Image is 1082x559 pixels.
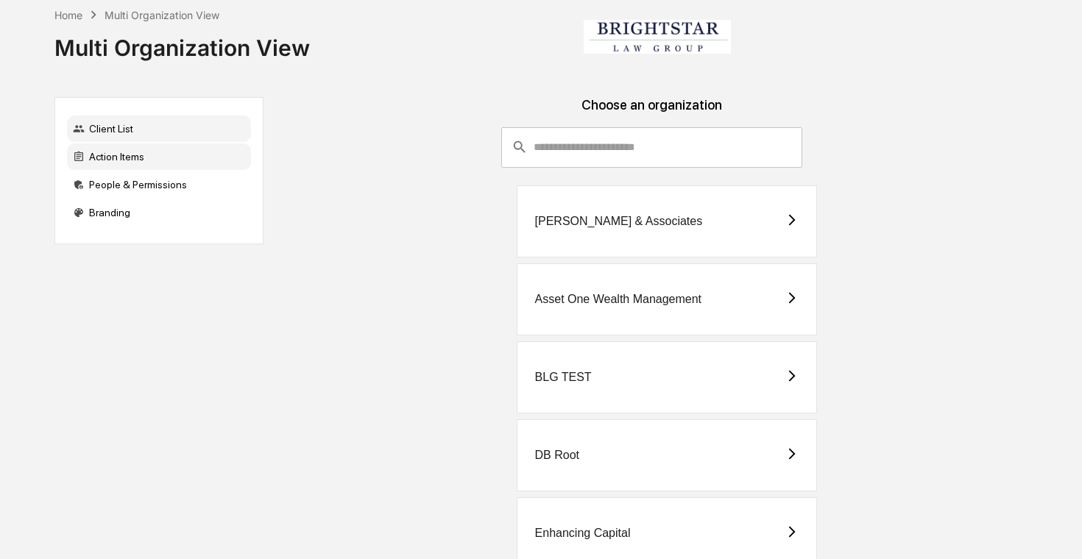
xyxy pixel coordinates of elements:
div: Action Items [67,143,251,170]
div: Choose an organization [275,97,1028,127]
div: People & Permissions [67,171,251,198]
div: Multi Organization View [105,9,219,21]
div: Client List [67,115,251,142]
div: Branding [67,199,251,226]
div: Home [54,9,82,21]
div: Multi Organization View [54,23,310,61]
div: Asset One Wealth Management [535,293,702,306]
div: DB Root [535,449,579,462]
div: [PERSON_NAME] & Associates [535,215,703,228]
div: consultant-dashboard__filter-organizations-search-bar [501,127,802,167]
img: Brightstar Law Group [584,20,731,54]
div: BLG TEST [535,371,592,384]
div: Enhancing Capital [535,527,631,540]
